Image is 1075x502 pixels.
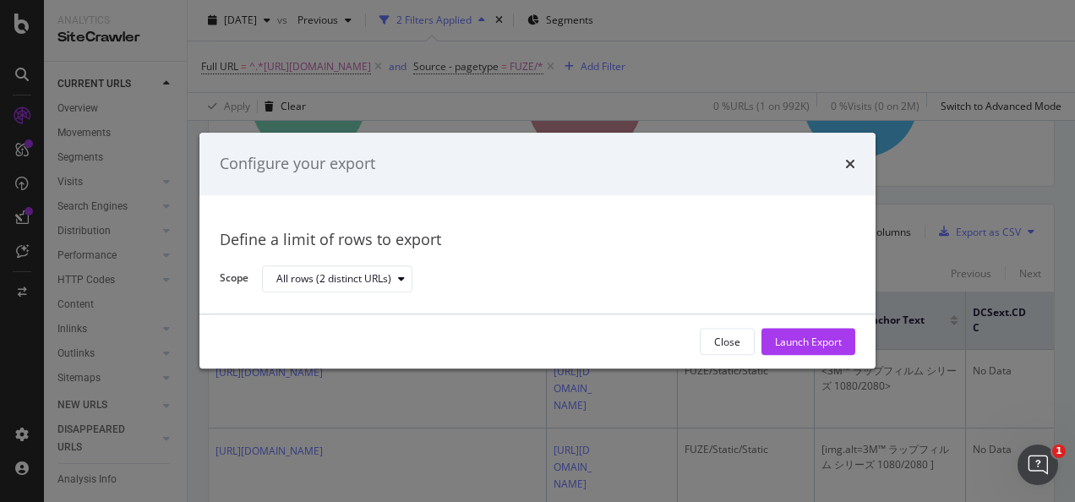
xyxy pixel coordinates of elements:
[220,271,248,290] label: Scope
[220,229,855,251] div: Define a limit of rows to export
[199,133,876,368] div: modal
[775,335,842,349] div: Launch Export
[714,335,740,349] div: Close
[262,265,412,292] button: All rows (2 distinct URLs)
[1052,445,1066,458] span: 1
[761,329,855,356] button: Launch Export
[220,153,375,175] div: Configure your export
[1018,445,1058,485] iframe: Intercom live chat
[276,274,391,284] div: All rows (2 distinct URLs)
[700,329,755,356] button: Close
[845,153,855,175] div: times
